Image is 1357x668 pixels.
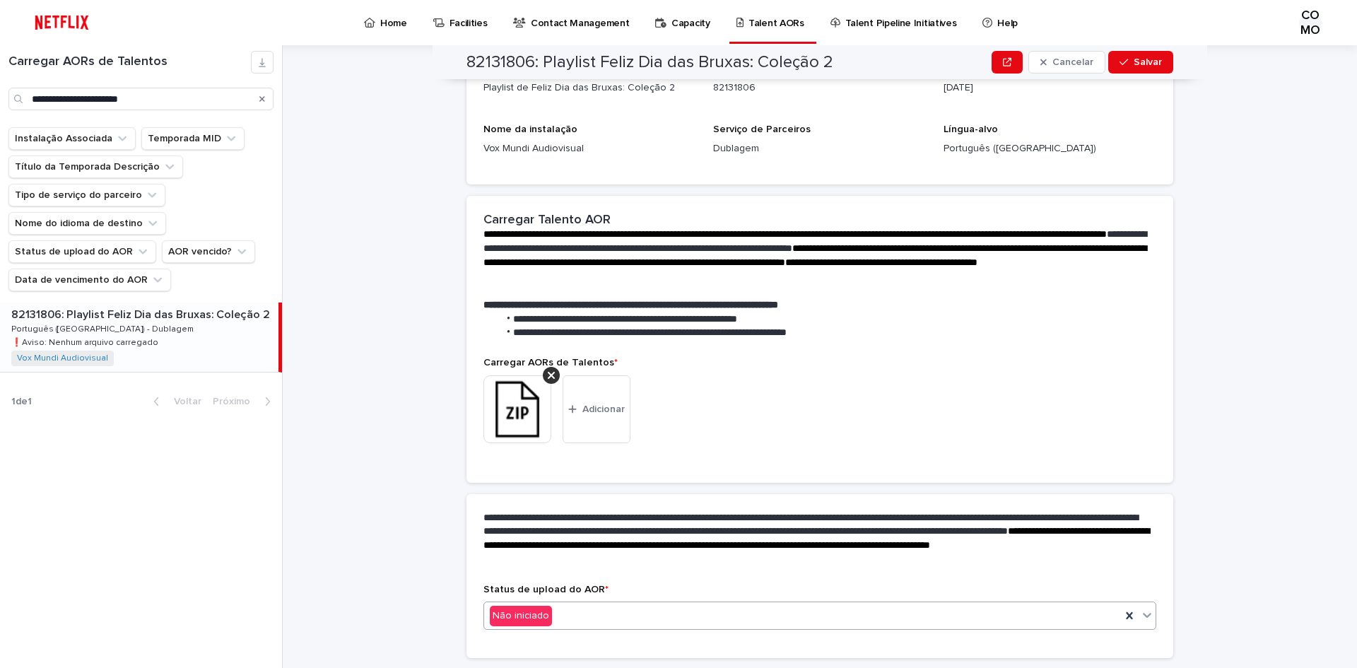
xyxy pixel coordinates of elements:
[944,83,973,93] font: [DATE]
[483,358,614,368] font: Carregar AORs de Talentos
[713,143,759,153] font: Dublagem
[142,395,207,408] button: Voltar
[483,124,577,134] font: Nome da instalação
[8,212,166,235] button: Nome do idioma de destino
[563,375,630,443] button: Adicionar
[944,124,998,134] font: Língua-alvo
[11,325,194,334] font: Português ([GEOGRAPHIC_DATA]) - Dublagem
[162,240,255,263] button: AOR vencido?
[713,124,811,134] font: Serviço de Parceiros
[1052,57,1093,67] font: Cancelar
[466,54,833,71] font: 82131806: Playlist Feliz Dia das Bruxas: Coleção 2
[213,397,250,406] font: Próximo
[8,88,274,110] input: Procurar
[713,83,756,93] font: 82131806
[17,354,108,363] font: Vox Mundi Audiovisual
[483,83,675,93] font: Playlist de Feliz Dia das Bruxas: Coleção 2
[944,143,1096,153] font: Português ([GEOGRAPHIC_DATA])
[174,397,201,406] font: Voltar
[8,156,183,178] button: Título da Temporada Descrição
[11,339,158,347] font: ❗️Aviso: Nenhum arquivo carregado
[1108,51,1173,74] button: Salvar
[8,127,136,150] button: Instalação Associada
[1134,57,1162,67] font: Salvar
[483,213,611,226] font: Carregar Talento AOR
[493,611,549,621] font: Não iniciado
[8,184,165,206] button: Tipo de serviço do parceiro
[17,353,108,363] a: Vox Mundi Audiovisual
[8,240,156,263] button: Status de upload do AOR
[582,404,625,414] font: Adicionar
[1028,51,1105,74] button: Cancelar
[28,397,32,406] font: 1
[207,395,282,408] button: Próximo
[483,585,605,594] font: Status de upload do AOR
[8,55,168,68] font: Carregar AORs de Talentos
[16,397,28,406] font: de
[141,127,245,150] button: Temporada MID
[483,143,584,153] font: Vox Mundi Audiovisual
[11,397,16,406] font: 1
[1300,9,1320,37] font: COMO
[8,269,171,291] button: Data de vencimento do AOR
[28,8,95,37] img: ifQbXi3ZQGMSEF7WDB7W
[11,309,270,320] font: 82131806: Playlist Feliz Dia das Bruxas: Coleção 2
